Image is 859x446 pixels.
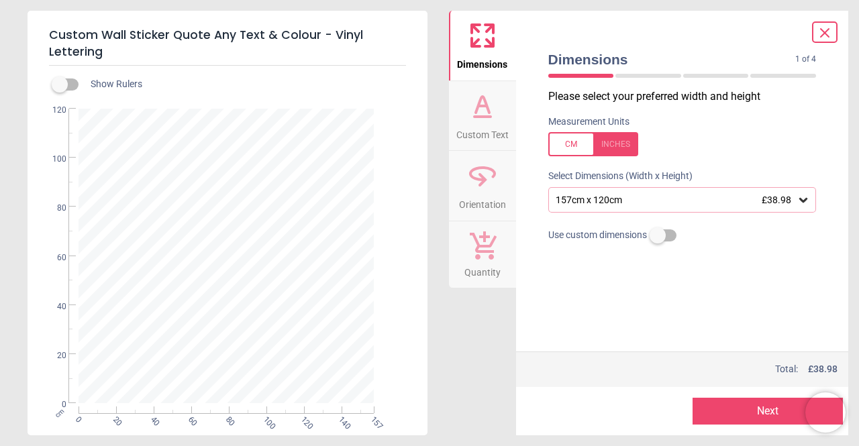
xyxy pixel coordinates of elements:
[60,76,427,93] div: Show Rulers
[813,364,838,374] span: 38.98
[547,363,838,376] div: Total:
[538,170,693,183] label: Select Dimensions (Width x Height)
[693,398,843,425] button: Next
[449,151,516,221] button: Orientation
[808,363,838,376] span: £
[449,221,516,288] button: Quantity
[762,194,791,205] span: £38.98
[449,11,516,80] button: Dimensions
[548,89,827,104] p: Please select your preferred width and height
[548,229,647,242] span: Use custom dimensions
[554,194,797,206] div: 157cm x 120cm
[464,260,501,280] span: Quantity
[49,21,406,66] h5: Custom Wall Sticker Quote Any Text & Colour - Vinyl Lettering
[41,105,66,116] span: 120
[459,192,506,212] span: Orientation
[548,50,796,69] span: Dimensions
[456,122,509,142] span: Custom Text
[457,52,507,72] span: Dimensions
[548,115,629,129] label: Measurement Units
[449,81,516,151] button: Custom Text
[795,54,816,65] span: 1 of 4
[805,392,846,433] iframe: Brevo live chat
